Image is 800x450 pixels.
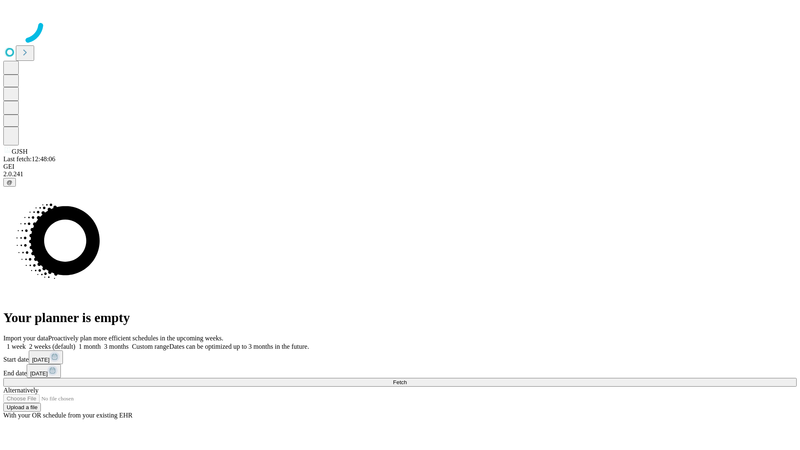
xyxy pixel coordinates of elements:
[3,350,797,364] div: Start date
[7,343,26,350] span: 1 week
[29,350,63,364] button: [DATE]
[7,179,12,185] span: @
[32,357,50,363] span: [DATE]
[3,378,797,387] button: Fetch
[132,343,169,350] span: Custom range
[3,163,797,170] div: GEI
[3,412,132,419] span: With your OR schedule from your existing EHR
[29,343,75,350] span: 2 weeks (default)
[12,148,27,155] span: GJSH
[3,170,797,178] div: 2.0.241
[3,310,797,325] h1: Your planner is empty
[79,343,101,350] span: 1 month
[393,379,407,385] span: Fetch
[3,364,797,378] div: End date
[3,155,55,162] span: Last fetch: 12:48:06
[27,364,61,378] button: [DATE]
[3,335,48,342] span: Import your data
[3,387,38,394] span: Alternatively
[169,343,309,350] span: Dates can be optimized up to 3 months in the future.
[3,403,41,412] button: Upload a file
[3,178,16,187] button: @
[48,335,223,342] span: Proactively plan more efficient schedules in the upcoming weeks.
[30,370,47,377] span: [DATE]
[104,343,129,350] span: 3 months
